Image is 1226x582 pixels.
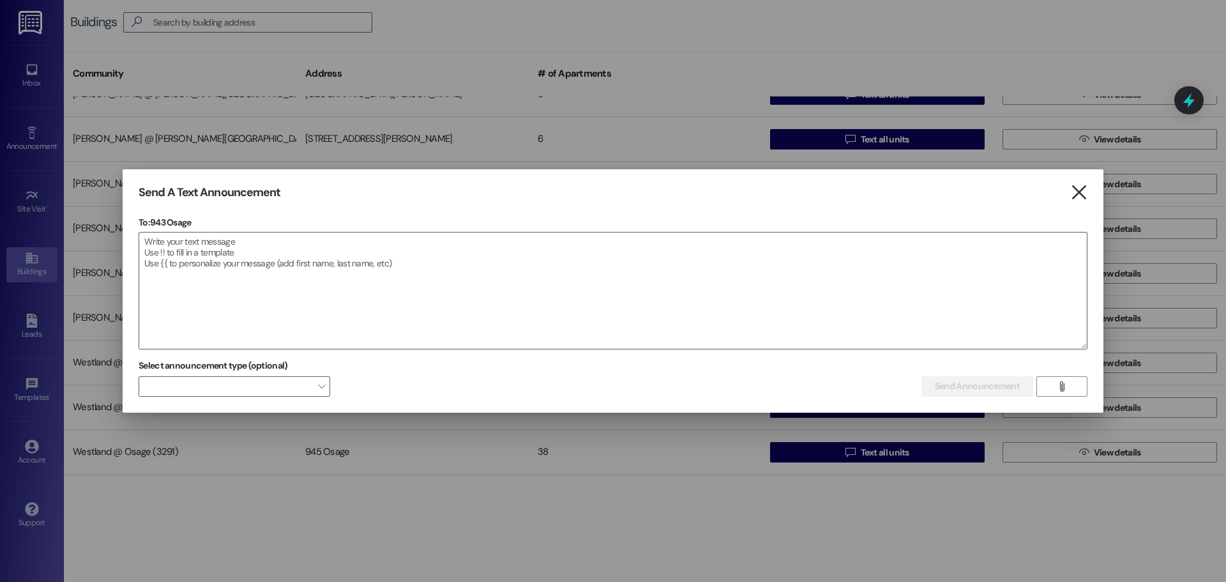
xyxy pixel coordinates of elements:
[139,356,288,376] label: Select announcement type (optional)
[139,185,280,200] h3: Send A Text Announcement
[921,376,1033,397] button: Send Announcement
[139,216,1087,229] p: To: 943 Osage
[935,379,1020,393] span: Send Announcement
[1070,186,1087,199] i: 
[1057,381,1066,392] i: 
